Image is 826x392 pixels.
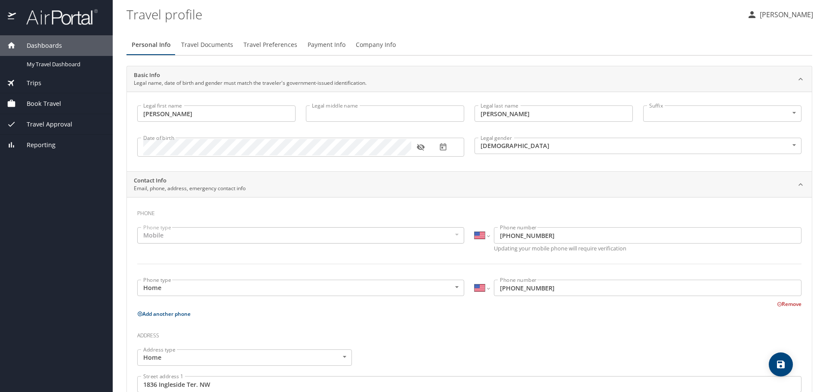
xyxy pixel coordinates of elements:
h2: Contact Info [134,176,246,185]
p: Email, phone, address, emergency contact info [134,185,246,192]
span: Travel Approval [16,120,72,129]
img: airportal-logo.png [17,9,98,25]
h3: Address [137,326,801,341]
p: Legal name, date of birth and gender must match the traveler's government-issued identification. [134,79,367,87]
img: icon-airportal.png [8,9,17,25]
div: Home [137,349,352,366]
button: Add another phone [137,310,191,318]
div: Mobile [137,227,464,244]
button: save [769,352,793,377]
div: [DEMOGRAPHIC_DATA] [475,138,801,154]
div: Contact InfoEmail, phone, address, emergency contact info [127,172,812,198]
h3: Phone [137,204,801,219]
h1: Travel profile [126,1,740,28]
div: Profile [126,34,812,55]
h2: Basic Info [134,71,367,80]
p: Updating your mobile phone will require verification [494,246,801,251]
span: Payment Info [308,40,345,50]
button: Remove [777,300,801,308]
span: Travel Preferences [243,40,297,50]
span: Reporting [16,140,55,150]
div: Home [137,280,464,296]
span: Travel Documents [181,40,233,50]
div: ​ [643,105,801,122]
span: Dashboards [16,41,62,50]
span: Company Info [356,40,396,50]
button: [PERSON_NAME] [743,7,817,22]
span: My Travel Dashboard [27,60,102,68]
div: Basic InfoLegal name, date of birth and gender must match the traveler's government-issued identi... [127,92,812,171]
div: Basic InfoLegal name, date of birth and gender must match the traveler's government-issued identi... [127,66,812,92]
span: Trips [16,78,41,88]
p: [PERSON_NAME] [757,9,813,20]
span: Book Travel [16,99,61,108]
span: Personal Info [132,40,171,50]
